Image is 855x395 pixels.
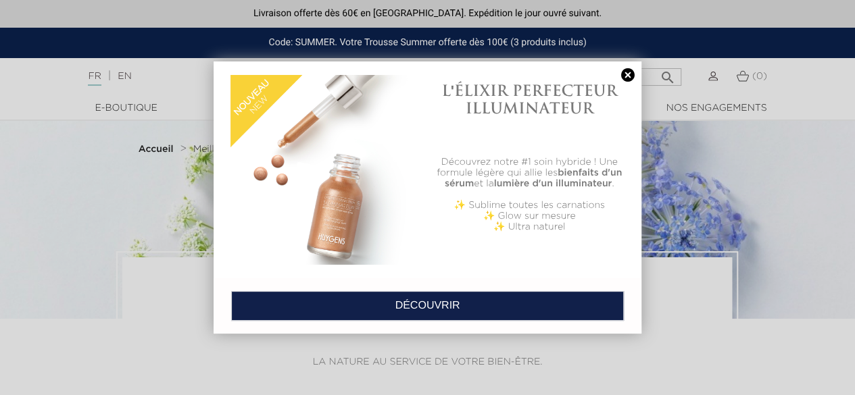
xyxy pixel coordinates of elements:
b: lumière d'un illuminateur [494,179,612,188]
p: ✨ Sublime toutes les carnations [435,200,625,211]
b: bienfaits d'un sérum [445,168,622,188]
p: ✨ Glow sur mesure [435,211,625,221]
p: Découvrez notre #1 soin hybride ! Une formule légère qui allie les et la . [435,157,625,189]
a: DÉCOUVRIR [231,291,624,321]
h1: L'ÉLIXIR PERFECTEUR ILLUMINATEUR [435,82,625,117]
p: ✨ Ultra naturel [435,221,625,232]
